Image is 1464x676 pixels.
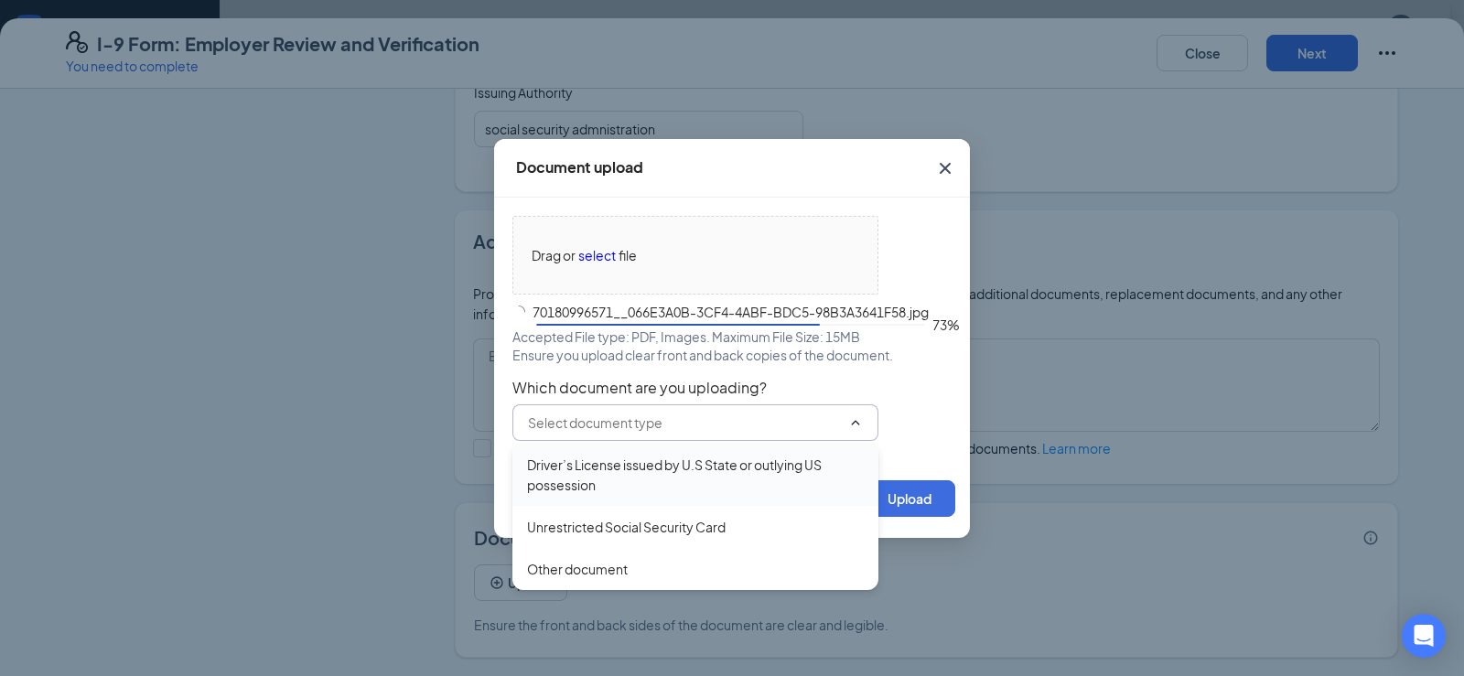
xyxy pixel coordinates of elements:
[527,559,628,579] div: Other document
[516,157,643,177] div: Document upload
[528,413,841,433] input: Select document type
[864,480,955,517] button: Upload
[512,379,952,397] span: Which document are you uploading?
[512,346,893,364] span: Ensure you upload clear front and back copies of the document.
[934,157,956,179] svg: Cross
[932,318,958,331] span: 73%
[578,245,616,265] span: select
[920,139,970,198] button: Close
[527,455,864,495] div: Driver’s License issued by U.S State or outlying US possession
[619,245,637,265] span: file
[1402,614,1446,658] div: Open Intercom Messenger
[512,327,860,346] span: Accepted File type: PDF, Images. Maximum File Size: 15MB
[510,304,527,321] span: loading
[525,302,936,322] span: 70180996571__066E3A0B-3CF4-4ABF-BDC5-98B3A3641F58.jpg
[513,217,877,294] span: Drag orselectfile
[532,245,576,265] span: Drag or
[848,415,863,430] svg: ChevronUp
[527,517,726,537] div: Unrestricted Social Security Card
